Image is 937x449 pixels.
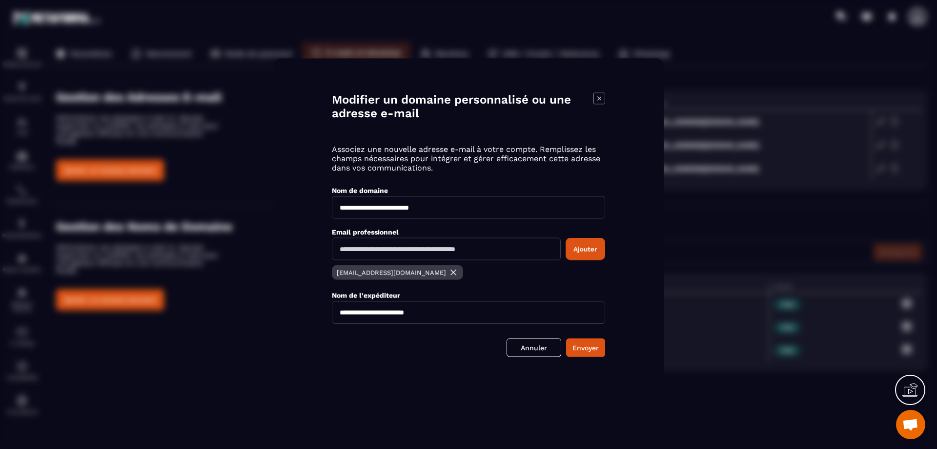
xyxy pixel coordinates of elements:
[332,186,388,194] label: Nom de domaine
[896,410,925,439] a: Ouvrir le chat
[332,291,400,299] label: Nom de l'expéditeur
[332,228,399,235] label: Email professionnel
[332,144,605,172] p: Associez une nouvelle adresse e-mail à votre compte. Remplissez les champs nécessaires pour intég...
[332,92,593,120] h4: Modifier un domaine personnalisé ou une adresse e-mail
[566,338,605,357] button: Envoyer
[337,269,446,276] p: [EMAIL_ADDRESS][DOMAIN_NAME]
[507,338,561,357] a: Annuler
[566,237,605,260] button: Ajouter
[448,267,458,277] img: close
